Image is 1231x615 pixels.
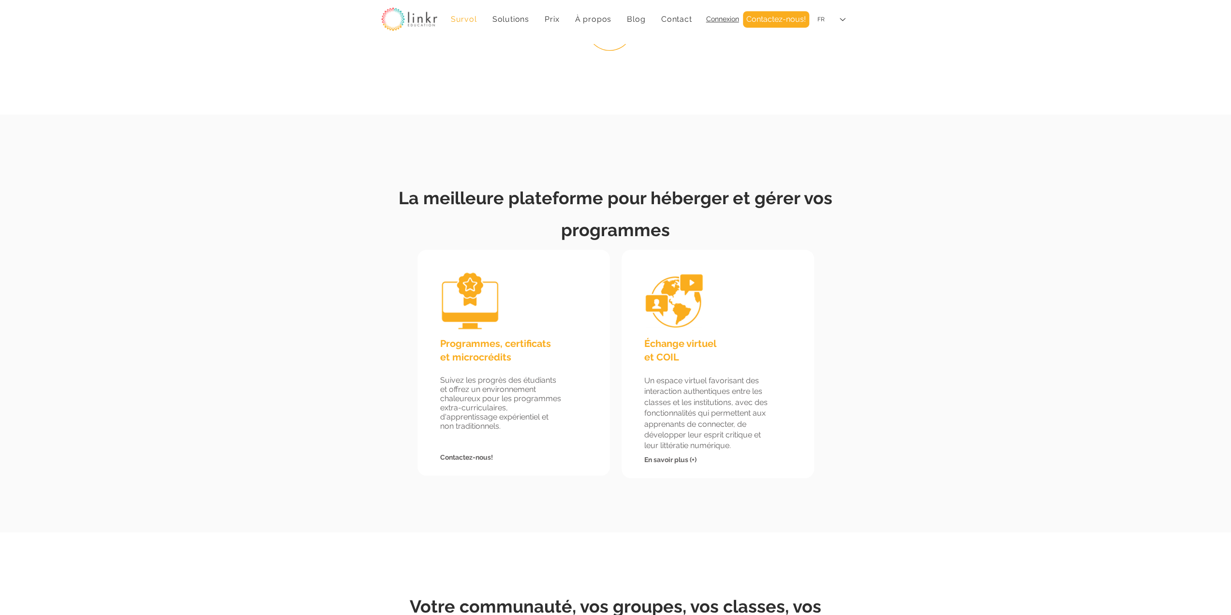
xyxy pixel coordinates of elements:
span: Survol [451,15,477,24]
span: Échange virtuel et COIL [644,338,716,363]
div: Language Selector: French [811,9,852,30]
nav: Site [445,10,698,29]
span: Prix [545,15,559,24]
img: Icon Certificate and Microcredential Programs.png [439,270,502,332]
span: Contact [661,15,692,24]
span: Un espace virtuel favorisant des interaction authentiques entre les classes et les institutions, ... [644,376,768,450]
img: linkr_logo_transparentbg.png [381,7,437,31]
a: Contactez-nous! [440,453,493,461]
a: Blog [621,10,651,29]
a: En savoir plus (+) [644,456,697,464]
span: À propos [575,15,611,24]
a: Survol [445,10,483,29]
a: Contactez-nous! [743,11,809,28]
div: Solutions [487,10,535,29]
img: Icon Virtual Exchange and COIL.png [643,270,706,332]
span: Blog [627,15,645,24]
span: La meilleure plateforme pour héberger et gérer vos programmes [399,188,832,240]
div: FR [817,15,825,24]
a: Contact [655,10,698,29]
a: Connexion [706,15,739,23]
a: Prix [539,10,565,29]
span: Suivez les progrès des étudiants et offrez un environnement chaleureux pour les programmes extra-... [440,375,561,431]
span: Contactez-nous! [746,14,806,25]
div: À propos [569,10,618,29]
span: Solutions [492,15,529,24]
span: Programmes, certificats et microcrédits [440,338,551,363]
